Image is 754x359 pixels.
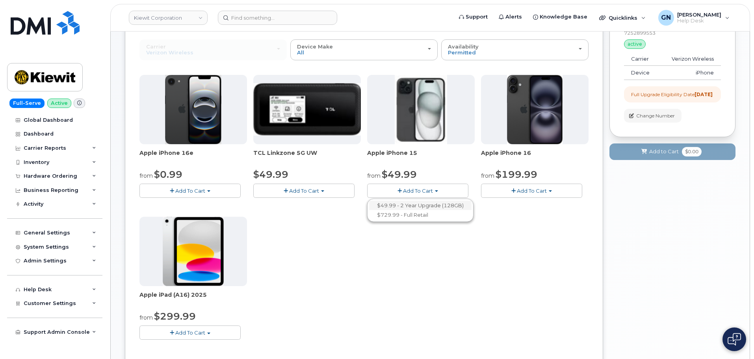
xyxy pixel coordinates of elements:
td: Device [624,66,659,80]
div: Apple iPhone 16 [481,149,589,165]
a: $729.99 - Full Retail [369,210,472,220]
div: TCL Linkzone 5G UW [253,149,361,165]
div: Apple iPad (A16) 2025 [139,291,247,307]
button: Availability Permitted [441,39,589,60]
span: Add To Cart [175,188,205,194]
button: Add To Cart [253,184,355,197]
small: from [139,314,153,321]
span: Change Number [636,112,675,119]
small: from [481,172,494,179]
button: Add To Cart [367,184,468,197]
span: $49.99 [253,169,288,180]
span: Add to Cart [649,148,679,155]
img: linkzone5g.png [253,83,361,135]
td: Carrier [624,52,659,66]
img: iphone16e.png [165,75,222,144]
strong: [DATE] [695,91,713,97]
a: $49.99 - 2 Year Upgrade (128GB) [369,201,472,210]
span: $0.00 [682,147,702,156]
a: Kiewit Corporation [129,11,208,25]
span: Help Desk [677,18,721,24]
span: $299.99 [154,311,196,322]
a: Support [453,9,493,25]
span: GN [661,13,671,22]
span: All [297,49,304,56]
div: 7252899553 [624,30,721,36]
div: Geoffrey Newport [653,10,735,26]
button: Add To Cart [481,184,582,197]
img: ipad_11.png [163,217,224,286]
span: Support [466,13,488,21]
span: Availability [448,43,479,50]
div: Full Upgrade Eligibility Date [631,91,713,98]
span: Add To Cart [175,329,205,336]
button: Device Make All [290,39,438,60]
a: Knowledge Base [527,9,593,25]
span: $49.99 [382,169,417,180]
a: Alerts [493,9,527,25]
span: Permitted [448,49,476,56]
button: Add to Cart $0.00 [609,143,735,160]
div: Apple iPhone 15 [367,149,475,165]
span: Knowledge Base [540,13,587,21]
button: Add To Cart [139,326,241,339]
input: Find something... [218,11,337,25]
img: iphone_16_plus.png [507,75,563,144]
span: [PERSON_NAME] [677,11,721,18]
div: active [624,39,646,49]
span: Add To Cart [517,188,547,194]
span: Device Make [297,43,333,50]
span: Add To Cart [403,188,433,194]
div: Apple iPhone 16e [139,149,247,165]
small: from [367,172,381,179]
span: Add To Cart [289,188,319,194]
span: $199.99 [496,169,537,180]
button: Change Number [624,109,682,123]
td: Verizon Wireless [659,52,721,66]
img: iphone15.jpg [395,75,447,144]
small: from [139,172,153,179]
td: iPhone [659,66,721,80]
button: Add To Cart [139,184,241,197]
img: Open chat [728,333,741,346]
span: Quicklinks [609,15,637,21]
span: $0.99 [154,169,182,180]
div: Quicklinks [594,10,651,26]
span: Alerts [505,13,522,21]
